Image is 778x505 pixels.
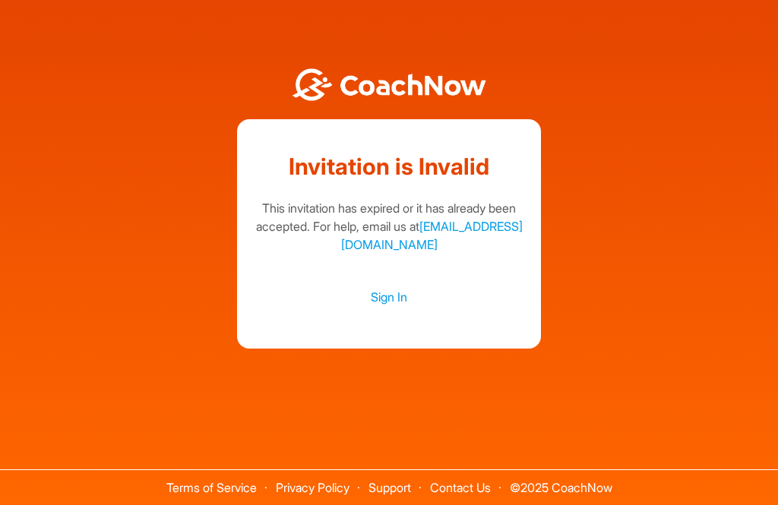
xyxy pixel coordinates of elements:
[252,199,526,254] div: This invitation has expired or it has already been accepted. For help, email us at
[252,150,526,184] h1: Invitation is Invalid
[341,219,523,252] a: [EMAIL_ADDRESS][DOMAIN_NAME]
[502,470,620,494] span: © 2025 CoachNow
[430,480,491,495] a: Contact Us
[290,68,488,101] img: BwLJSsUCoWCh5upNqxVrqldRgqLPVwmV24tXu5FoVAoFEpwwqQ3VIfuoInZCoVCoTD4vwADAC3ZFMkVEQFDAAAAAElFTkSuQmCC
[368,480,411,495] a: Support
[166,480,257,495] a: Terms of Service
[276,480,349,495] a: Privacy Policy
[252,287,526,307] a: Sign In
